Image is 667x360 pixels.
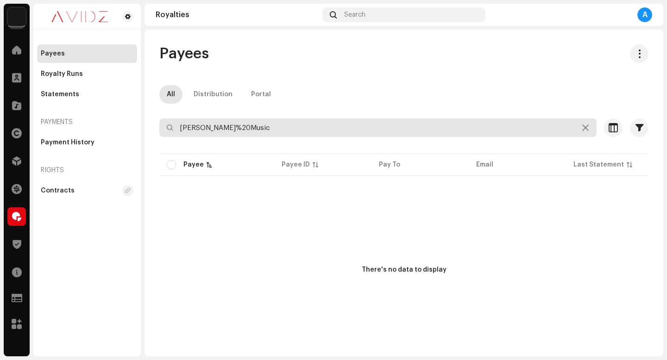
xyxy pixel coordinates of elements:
[37,111,137,133] re-a-nav-header: Payments
[37,65,137,83] re-m-nav-item: Royalty Runs
[159,44,209,63] span: Payees
[156,11,319,19] div: Royalties
[41,139,94,146] div: Payment History
[37,133,137,152] re-m-nav-item: Payment History
[167,85,175,104] div: All
[362,265,447,275] div: There's no data to display
[37,181,137,200] re-m-nav-item: Contracts
[41,50,65,57] div: Payees
[37,159,137,181] re-a-nav-header: Rights
[41,91,79,98] div: Statements
[194,85,233,104] div: Distribution
[41,11,119,22] img: 0c631eef-60b6-411a-a233-6856366a70de
[637,7,652,22] div: A
[41,70,83,78] div: Royalty Runs
[344,11,365,19] span: Search
[37,44,137,63] re-m-nav-item: Payees
[251,85,271,104] div: Portal
[41,187,75,194] div: Contracts
[7,7,26,26] img: 10d72f0b-d06a-424f-aeaa-9c9f537e57b6
[159,118,597,137] input: Search
[37,85,137,104] re-m-nav-item: Statements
